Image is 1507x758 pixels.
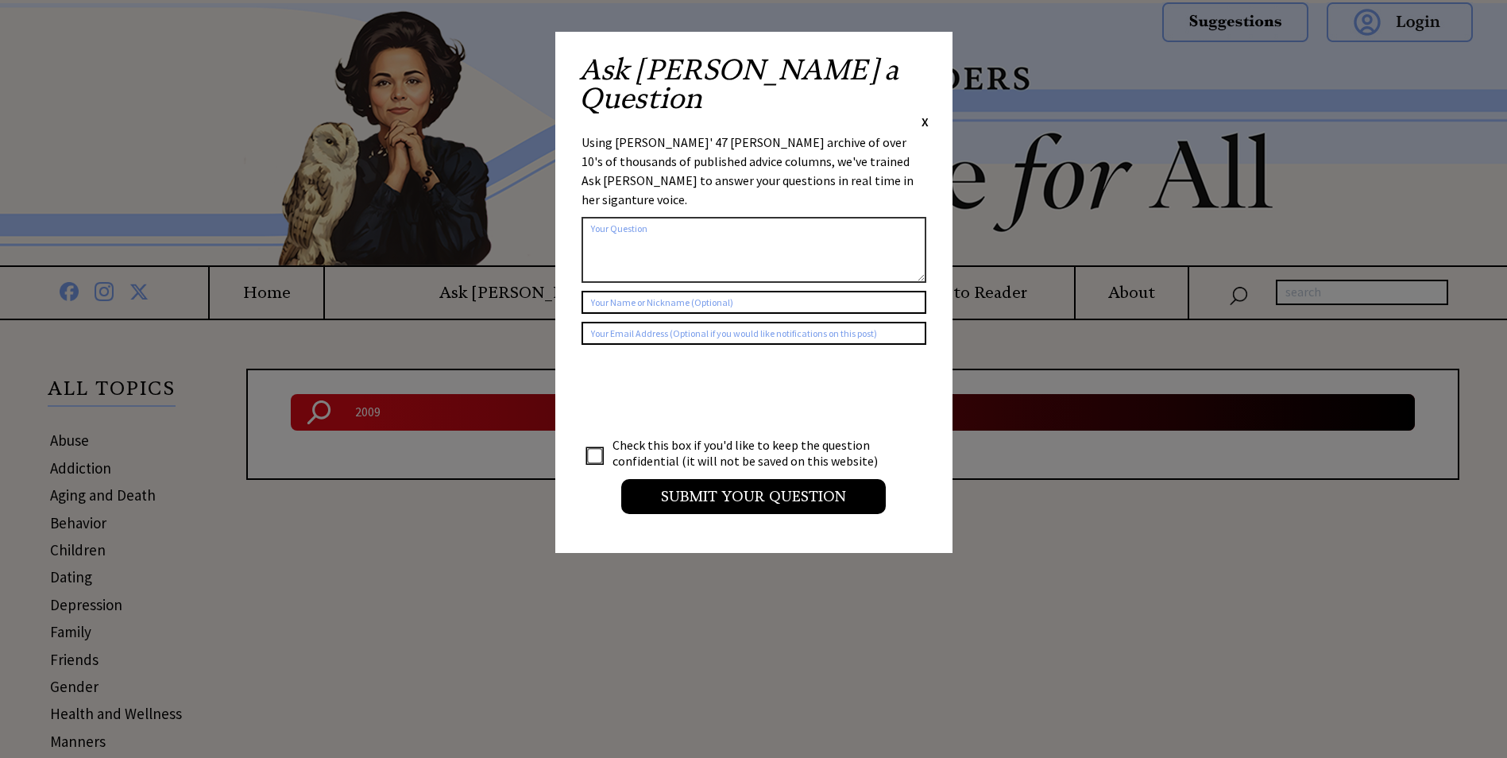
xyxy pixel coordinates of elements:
[922,114,929,130] span: X
[582,361,823,423] iframe: reCAPTCHA
[579,56,929,113] h2: Ask [PERSON_NAME] a Question
[582,291,926,314] input: Your Name or Nickname (Optional)
[582,322,926,345] input: Your Email Address (Optional if you would like notifications on this post)
[612,436,893,470] td: Check this box if you'd like to keep the question confidential (it will not be saved on this webs...
[582,133,926,209] div: Using [PERSON_NAME]' 47 [PERSON_NAME] archive of over 10's of thousands of published advice colum...
[621,479,886,514] input: Submit your Question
